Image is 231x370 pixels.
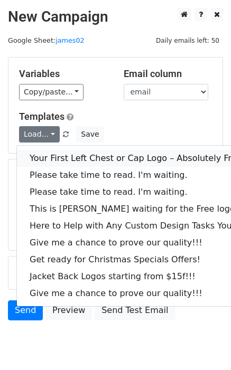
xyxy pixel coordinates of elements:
a: Daily emails left: 50 [152,36,223,44]
a: james02 [56,36,85,44]
a: Send Test Email [95,300,175,320]
small: Google Sheet: [8,36,85,44]
h2: New Campaign [8,8,223,26]
a: Load... [19,126,60,143]
h5: Variables [19,68,108,80]
iframe: Chat Widget [178,319,231,370]
button: Save [76,126,104,143]
span: Daily emails left: 50 [152,35,223,46]
h5: Email column [124,68,212,80]
a: Preview [45,300,92,320]
a: Send [8,300,43,320]
a: Templates [19,111,64,122]
a: Copy/paste... [19,84,84,100]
